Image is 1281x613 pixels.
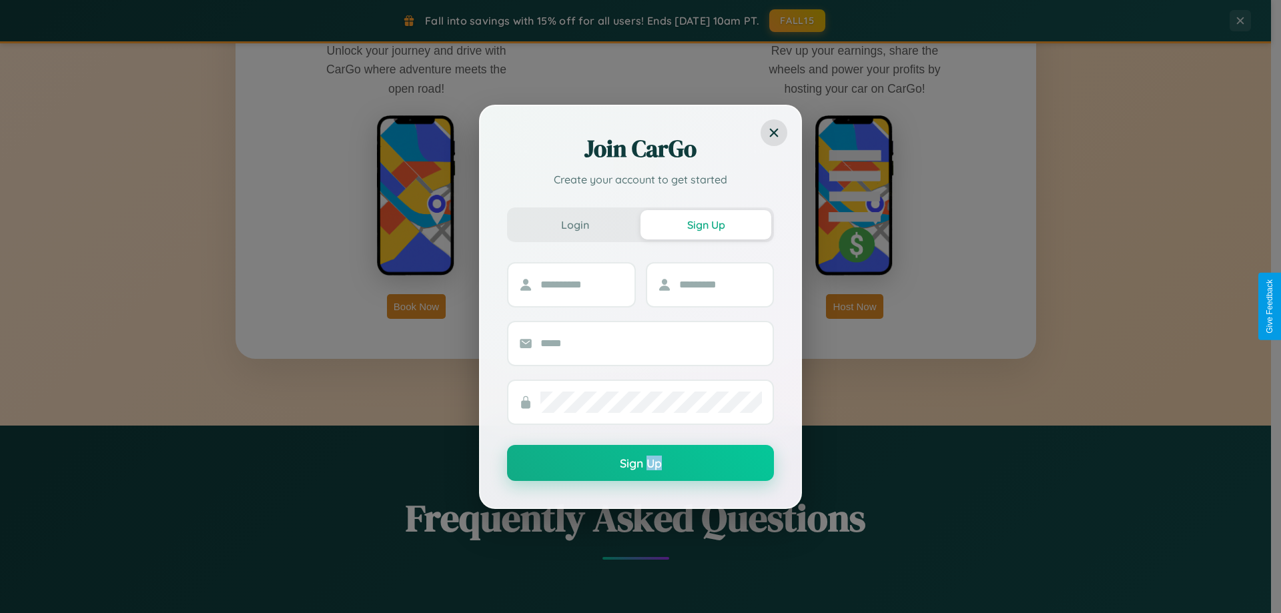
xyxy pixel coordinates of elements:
[1265,279,1274,334] div: Give Feedback
[507,133,774,165] h2: Join CarGo
[640,210,771,239] button: Sign Up
[507,171,774,187] p: Create your account to get started
[507,445,774,481] button: Sign Up
[510,210,640,239] button: Login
